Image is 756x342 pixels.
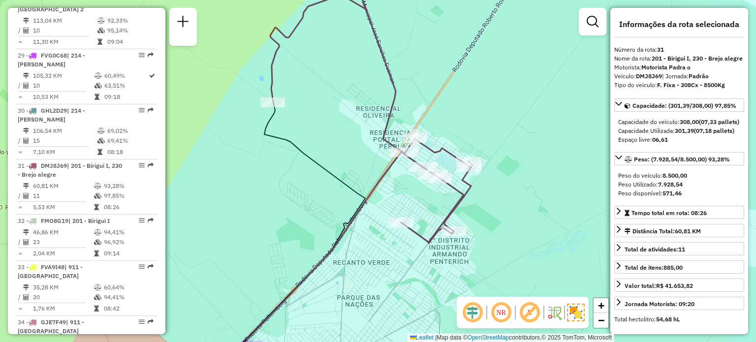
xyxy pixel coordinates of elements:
[32,126,97,136] td: 106,54 KM
[32,181,94,191] td: 60,81 KM
[107,16,154,26] td: 92,33%
[614,279,744,292] a: Valor total:R$ 41.653,82
[583,12,602,31] a: Exibir filtros
[18,162,122,178] span: | 201 - Birigui I, 230 - Brejo alegre
[139,218,145,223] em: Opções
[104,92,148,102] td: 09:18
[23,229,29,235] i: Distância Total
[594,298,608,313] a: Zoom in
[618,180,740,189] div: Peso Utilizado:
[32,191,94,201] td: 11
[689,72,709,80] strong: Padrão
[139,52,145,58] em: Opções
[68,217,110,224] span: | 201 - Birigui I
[614,152,744,165] a: Peso: (7.928,54/8.500,00) 93,28%
[107,126,154,136] td: 69,02%
[23,73,29,79] i: Distância Total
[656,282,693,289] strong: R$ 41.653,82
[104,71,148,81] td: 60,49%
[148,107,154,113] em: Rota exportada
[23,138,29,144] i: Total de Atividades
[23,128,29,134] i: Distância Total
[97,138,105,144] i: % de utilização da cubagem
[94,73,102,79] i: % de utilização do peso
[32,202,94,212] td: 5,53 KM
[598,314,604,326] span: −
[675,127,694,134] strong: 301,39
[625,227,701,236] div: Distância Total:
[23,183,29,189] i: Distância Total
[634,155,730,163] span: Peso: (7.928,54/8.500,00) 93,28%
[104,81,148,91] td: 63,51%
[618,189,740,198] div: Peso disponível:
[41,217,68,224] span: FMO8G19
[18,263,83,280] span: 33 -
[699,118,739,125] strong: (07,33 pallets)
[94,306,99,311] i: Tempo total em rota
[32,282,94,292] td: 35,28 KM
[41,263,64,271] span: FVA9I48
[567,304,585,321] img: Exibir/Ocultar setores
[32,227,94,237] td: 46,86 KM
[32,249,94,258] td: 2,04 KM
[94,183,101,189] i: % de utilização do peso
[41,162,67,169] span: DMJ8J69
[94,229,101,235] i: % de utilização do peso
[94,193,101,199] i: % de utilização da cubagem
[18,292,23,302] td: /
[410,334,434,341] a: Leaflet
[663,264,683,271] strong: 885,00
[32,237,94,247] td: 23
[636,72,662,80] strong: DMJ8J69
[662,172,687,179] strong: 8.500,00
[18,162,122,178] span: 31 -
[614,114,744,148] div: Capacidade: (301,39/308,00) 97,85%
[32,81,94,91] td: 10
[18,107,85,123] span: | 214 - [PERSON_NAME]
[694,127,734,134] strong: (07,18 pallets)
[139,319,145,325] em: Opções
[23,294,29,300] i: Total de Atividades
[678,246,685,253] strong: 11
[139,162,145,168] em: Opções
[18,26,23,35] td: /
[173,12,193,34] a: Nova sessão e pesquisa
[103,237,153,247] td: 96,92%
[94,250,99,256] i: Tempo total em rota
[598,299,604,311] span: +
[625,263,683,272] div: Total de itens:
[139,107,145,113] em: Opções
[18,237,23,247] td: /
[32,136,97,146] td: 15
[625,246,685,253] span: Total de atividades:
[103,202,153,212] td: 08:26
[614,224,744,237] a: Distância Total:60,81 KM
[32,37,97,47] td: 11,30 KM
[103,191,153,201] td: 97,85%
[18,147,23,157] td: =
[18,92,23,102] td: =
[97,18,105,24] i: % de utilização do peso
[139,264,145,270] em: Opções
[18,318,84,335] span: 34 -
[23,239,29,245] i: Total de Atividades
[32,71,94,81] td: 105,32 KM
[18,249,23,258] td: =
[614,297,744,310] a: Jornada Motorista: 09:20
[614,98,744,112] a: Capacidade: (301,39/308,00) 97,85%
[18,81,23,91] td: /
[23,284,29,290] i: Distância Total
[625,300,694,309] div: Jornada Motorista: 09:20
[652,55,743,62] strong: 201 - Birigui I, 230 - Brejo alegre
[23,18,29,24] i: Distância Total
[103,292,153,302] td: 94,41%
[614,260,744,274] a: Total de itens:885,00
[32,147,97,157] td: 7,10 KM
[18,37,23,47] td: =
[148,162,154,168] em: Rota exportada
[625,281,693,290] div: Valor total:
[32,92,94,102] td: 10,53 KM
[18,304,23,313] td: =
[614,81,744,90] div: Tipo do veículo:
[23,28,29,33] i: Total de Atividades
